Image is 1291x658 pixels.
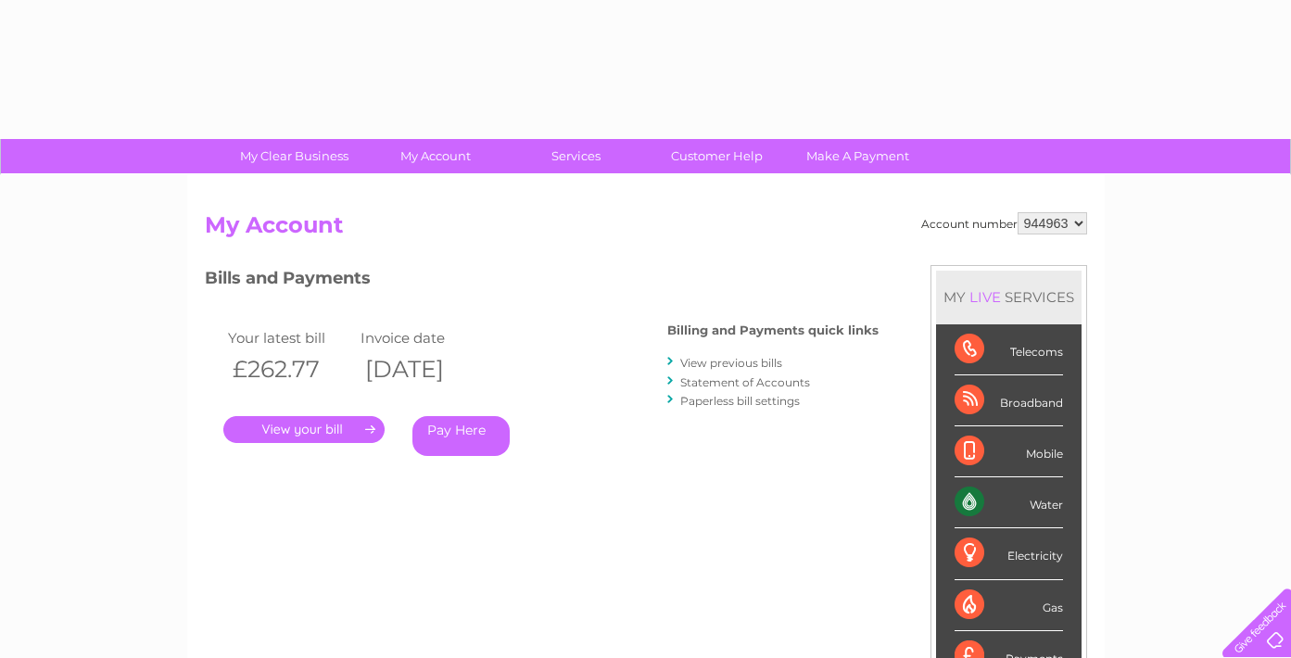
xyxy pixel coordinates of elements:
[223,350,357,388] th: £262.77
[955,426,1063,477] div: Mobile
[205,265,879,297] h3: Bills and Payments
[218,139,371,173] a: My Clear Business
[640,139,793,173] a: Customer Help
[955,477,1063,528] div: Water
[955,528,1063,579] div: Electricity
[936,271,1082,323] div: MY SERVICES
[223,325,357,350] td: Your latest bill
[680,375,810,389] a: Statement of Accounts
[680,356,782,370] a: View previous bills
[781,139,934,173] a: Make A Payment
[500,139,652,173] a: Services
[412,416,510,456] a: Pay Here
[966,288,1005,306] div: LIVE
[921,212,1087,234] div: Account number
[955,580,1063,631] div: Gas
[955,375,1063,426] div: Broadband
[356,325,489,350] td: Invoice date
[356,350,489,388] th: [DATE]
[223,416,385,443] a: .
[205,212,1087,247] h2: My Account
[667,323,879,337] h4: Billing and Payments quick links
[680,394,800,408] a: Paperless bill settings
[359,139,512,173] a: My Account
[955,324,1063,375] div: Telecoms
